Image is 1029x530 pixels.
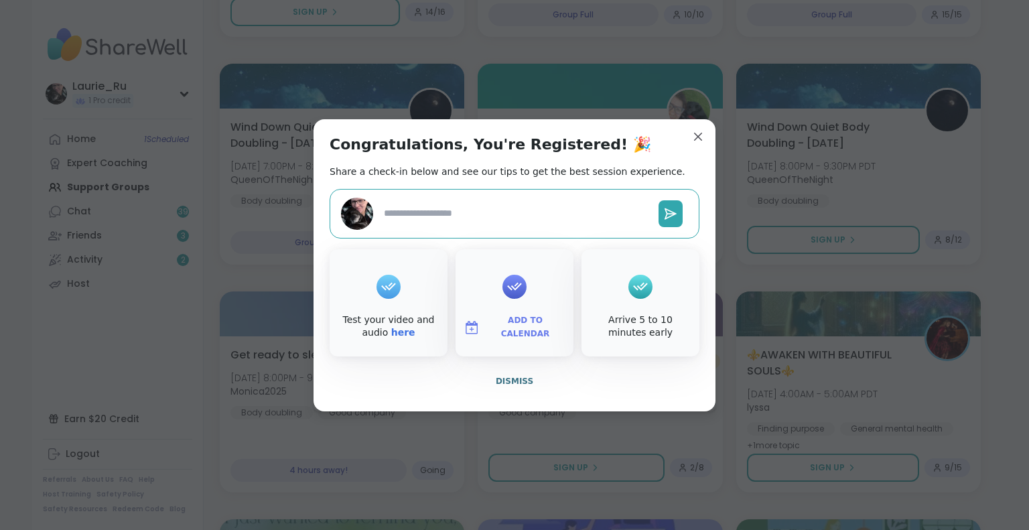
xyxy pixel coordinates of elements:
[341,198,373,230] img: Laurie_Ru
[485,314,565,340] span: Add to Calendar
[464,320,480,336] img: ShareWell Logomark
[332,314,445,340] div: Test your video and audio
[496,377,533,386] span: Dismiss
[330,367,699,395] button: Dismiss
[330,135,651,154] h1: Congratulations, You're Registered! 🎉
[458,314,571,342] button: Add to Calendar
[330,165,685,178] h2: Share a check-in below and see our tips to get the best session experience.
[584,314,697,340] div: Arrive 5 to 10 minutes early
[391,327,415,338] a: here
